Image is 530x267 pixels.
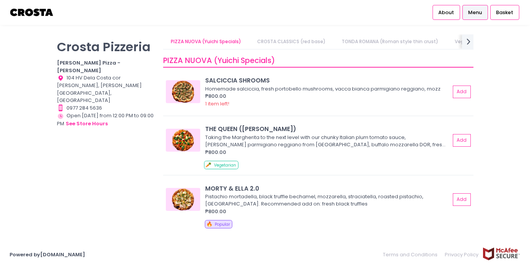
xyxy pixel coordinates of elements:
[57,39,154,54] p: Crosta Pizzeria
[433,5,460,19] a: About
[205,193,448,208] div: Pistachio mortadella, black truffle bechamel, mozzarella, straciatella, roasted pistachio, [GEOGR...
[205,92,450,100] div: ₱800.00
[453,193,471,206] button: Add
[10,6,54,19] img: logo
[166,129,200,152] img: THE QUEEN (Margherita)
[205,85,448,93] div: Homemade salciccia, fresh portobello mushrooms, vacca bianca parmigiano reggiano, mozz
[334,34,446,49] a: TONDA ROMANA (Roman style thin crust)
[206,220,212,228] span: 🔥
[65,120,108,128] button: see store hours
[205,134,448,149] div: Taking the Margherita to the next level with our chunky Italian plum tomato sauce, [PERSON_NAME] ...
[205,100,229,107] span: 1 item left!
[205,184,450,193] div: MORTY & ELLA 2.0
[438,9,454,16] span: About
[453,134,471,147] button: Add
[447,34,491,49] a: Vegan Pizza
[453,86,471,98] button: Add
[163,34,248,49] a: PIZZA NUOVA (Yuichi Specials)
[214,162,236,168] span: Vegetarian
[496,9,513,16] span: Basket
[215,222,230,227] span: Popular
[205,208,450,215] div: ₱800.00
[462,5,488,19] a: Menu
[205,161,211,168] span: 🥕
[205,125,450,133] div: THE QUEEN ([PERSON_NAME])
[482,247,520,261] img: mcafee-secure
[250,34,333,49] a: CROSTA CLASSICS (red base)
[10,251,85,258] a: Powered by[DOMAIN_NAME]
[57,104,154,112] div: 0977 284 5636
[57,59,120,74] b: [PERSON_NAME] Pizza - [PERSON_NAME]
[166,80,200,103] img: SALCICCIA SHROOMS
[57,74,154,104] div: 104 HV Dela Costa cor [PERSON_NAME], [PERSON_NAME][GEOGRAPHIC_DATA], [GEOGRAPHIC_DATA]
[205,149,450,156] div: ₱800.00
[383,247,441,262] a: Terms and Conditions
[468,9,482,16] span: Menu
[163,55,275,66] span: PIZZA NUOVA (Yuichi Specials)
[441,247,483,262] a: Privacy Policy
[205,76,450,85] div: SALCICCIA SHROOMS
[166,188,200,211] img: MORTY & ELLA 2.0
[57,112,154,128] div: Open [DATE] from 12:00 PM to 09:00 PM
